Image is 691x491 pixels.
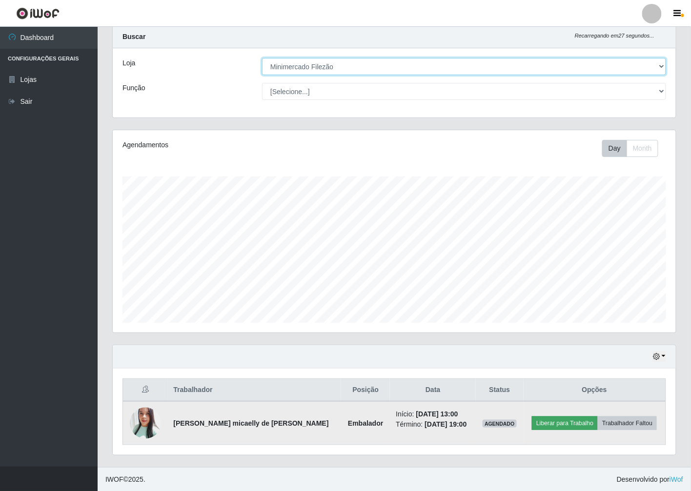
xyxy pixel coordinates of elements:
[396,409,470,419] li: Início:
[168,379,342,402] th: Trabalhador
[425,420,467,428] time: [DATE] 19:00
[122,33,145,40] strong: Buscar
[105,474,145,485] span: © 2025 .
[122,58,135,68] label: Loja
[476,379,523,402] th: Status
[524,379,666,402] th: Opções
[390,379,476,402] th: Data
[617,474,683,485] span: Desenvolvido por
[174,419,329,427] strong: [PERSON_NAME] micaelly de [PERSON_NAME]
[575,33,654,39] i: Recarregando em 27 segundos...
[16,7,60,20] img: CoreUI Logo
[122,83,145,93] label: Função
[602,140,658,157] div: First group
[130,405,161,442] img: 1748729241814.jpeg
[598,416,657,430] button: Trabalhador Faltou
[416,410,458,418] time: [DATE] 13:00
[396,419,470,430] li: Término:
[670,475,683,483] a: iWof
[532,416,598,430] button: Liberar para Trabalho
[483,420,517,428] span: AGENDADO
[105,475,123,483] span: IWOF
[122,140,341,150] div: Agendamentos
[627,140,658,157] button: Month
[341,379,390,402] th: Posição
[602,140,666,157] div: Toolbar with button groups
[348,419,383,427] strong: Embalador
[602,140,627,157] button: Day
